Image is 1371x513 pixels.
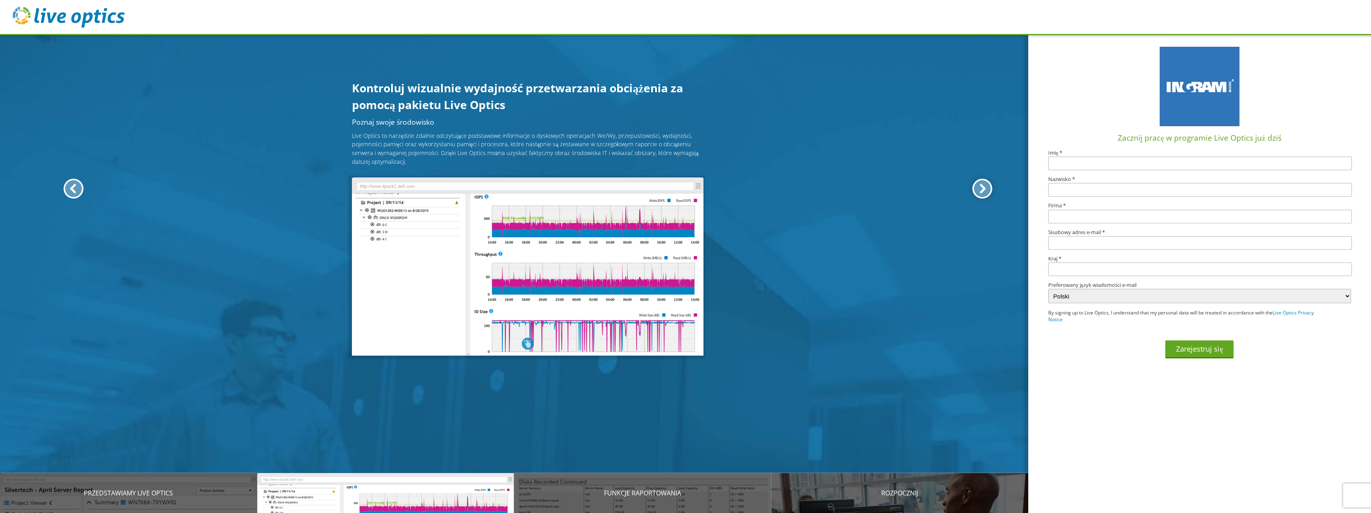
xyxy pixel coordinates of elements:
label: Imię * [1048,150,1351,155]
img: Poznaj swoje środowisko [352,177,703,356]
p: Live Optics to narzędzie zdalnie odczytujące podstawowe informacje o dyskowych operacjach We/Wy, ... [352,131,703,166]
img: lfCJ038A6AFcnG+HNI4AAAAASUVORK5CYII= [1160,42,1240,131]
img: live_optics_svg.svg [13,7,125,28]
p: Funkcje raportowania [514,488,771,498]
label: Nazwisko * [1048,177,1351,182]
p: Rozpocznij [771,488,1029,498]
button: Zarejestruj się [1165,340,1234,358]
a: Live Optics Privacy Notice [1048,309,1314,323]
p: By signing up to Live Optics, I understand that my personal data will be treated in accordance wi... [1048,310,1321,323]
h1: Zacznij pracę w programie Live Optics już dziś [1031,132,1368,144]
label: Firma * [1048,203,1351,208]
label: Preferowany język wiadomości e-mail [1048,282,1351,288]
label: Służbowy adres e-mail * [1048,230,1351,235]
h2: Poznaj swoje środowisko [352,119,703,126]
label: Kraj * [1048,256,1351,261]
h1: Kontroluj wizualnie wydajność przetwarzania obciążenia za pomocą pakietu Live Optics [352,80,703,113]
